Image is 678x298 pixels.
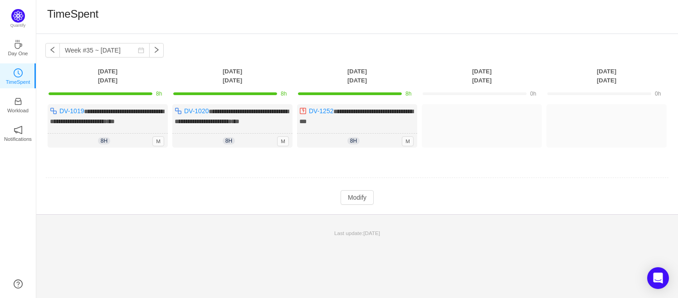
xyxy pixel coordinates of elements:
th: [DATE] [DATE] [419,67,544,85]
a: icon: inboxWorkload [14,100,23,109]
span: 8h [281,91,287,97]
span: M [152,136,164,146]
span: 8h [347,137,360,144]
span: 8h [223,137,235,144]
h1: TimeSpent [47,7,98,21]
span: 0h [530,91,536,97]
a: icon: question-circle [14,279,23,288]
div: Open Intercom Messenger [647,267,669,289]
button: Modify [341,190,374,205]
i: icon: clock-circle [14,68,23,77]
a: DV-1020 [184,107,209,115]
th: [DATE] [DATE] [170,67,295,85]
i: icon: inbox [14,97,23,106]
a: icon: notificationNotifications [14,128,23,137]
span: 8h [405,91,411,97]
p: Day One [8,49,28,58]
span: 0h [655,91,661,97]
a: icon: clock-circleTimeSpent [14,71,23,80]
a: DV-1019 [59,107,84,115]
span: M [277,136,289,146]
img: Quantify [11,9,25,23]
a: icon: coffeeDay One [14,43,23,52]
i: icon: calendar [138,47,144,53]
img: 10316 [175,107,182,115]
p: Quantify [10,23,26,29]
span: Last update: [334,230,380,236]
span: [DATE] [363,230,380,236]
i: icon: notification [14,125,23,135]
img: 10304 [299,107,307,115]
th: [DATE] [DATE] [45,67,170,85]
th: [DATE] [DATE] [295,67,419,85]
th: [DATE] [DATE] [544,67,669,85]
span: 8h [98,137,110,144]
input: Select a week [59,43,150,58]
button: icon: right [149,43,164,58]
i: icon: coffee [14,40,23,49]
img: 10316 [50,107,57,115]
p: TimeSpent [6,78,30,86]
span: M [402,136,414,146]
a: DV-1252 [309,107,333,115]
span: 8h [156,91,162,97]
button: icon: left [45,43,60,58]
p: Notifications [4,135,32,143]
p: Workload [7,106,29,115]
